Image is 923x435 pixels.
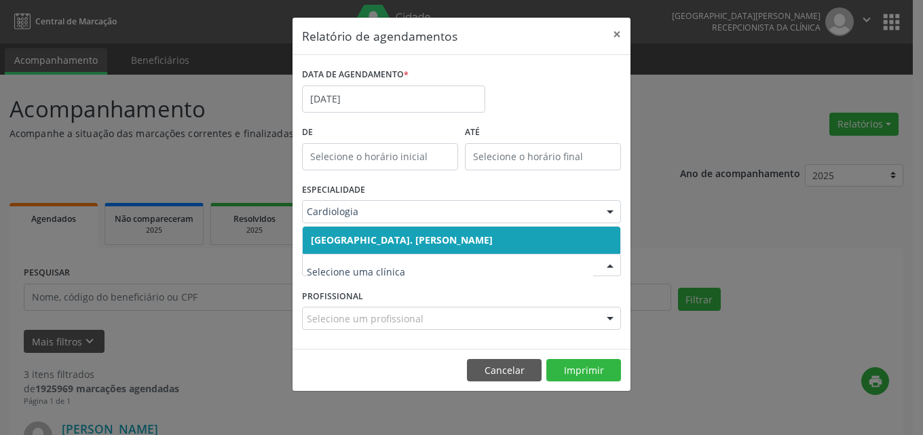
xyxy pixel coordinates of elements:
[465,122,621,143] label: ATÉ
[307,311,423,326] span: Selecione um profissional
[302,180,365,201] label: ESPECIALIDADE
[302,122,458,143] label: De
[603,18,630,51] button: Close
[302,27,457,45] h5: Relatório de agendamentos
[546,359,621,382] button: Imprimir
[307,205,593,219] span: Cardiologia
[311,233,493,246] span: [GEOGRAPHIC_DATA]. [PERSON_NAME]
[465,143,621,170] input: Selecione o horário final
[302,143,458,170] input: Selecione o horário inicial
[467,359,542,382] button: Cancelar
[302,64,409,86] label: DATA DE AGENDAMENTO
[307,259,593,286] input: Selecione uma clínica
[302,86,485,113] input: Selecione uma data ou intervalo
